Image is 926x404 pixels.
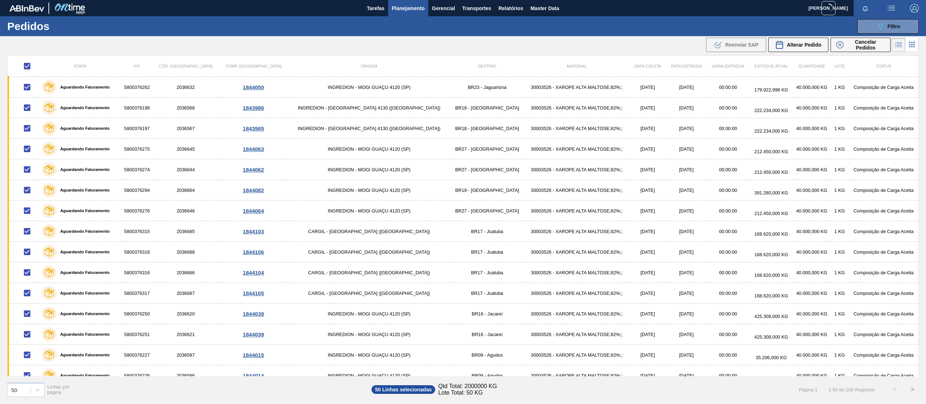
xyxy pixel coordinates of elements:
span: Comp. [GEOGRAPHIC_DATA] [225,64,281,68]
td: [DATE] [666,201,707,221]
td: 40.000,000 KG [793,283,831,304]
span: 168.620,000 KG [755,252,788,257]
label: Aguardando Faturamento [56,85,110,89]
td: 2036621 [153,324,219,345]
td: 2036686 [153,262,219,283]
span: Gerencial [432,4,455,13]
td: 2036644 [153,159,219,180]
td: Composição de Carga Aceita [849,118,918,139]
span: Data coleta [634,64,661,68]
td: 1 KG [831,324,849,345]
span: 35.206,000 KG [756,375,787,381]
td: [DATE] [629,159,666,180]
td: [DATE] [629,221,666,242]
img: userActions [887,4,896,13]
span: Relatórios [498,4,523,13]
td: BR17 - Juatuba [450,283,524,304]
td: Composição de Carga Aceita [849,98,918,118]
span: 168.620,000 KG [755,293,788,298]
td: [DATE] [666,345,707,365]
td: INGREDION - MOGI GUAÇU 4120 (SP) [288,159,450,180]
span: 212.450,000 KG [755,169,788,175]
td: 30003526 - XAROPE ALTA MALTOSE;82%;; [524,159,629,180]
div: 1844015 [220,352,287,358]
td: [DATE] [666,365,707,386]
td: [DATE] [629,242,666,262]
td: 2036596 [153,365,219,386]
span: 212.450,000 KG [755,149,788,154]
td: [DATE] [666,77,707,98]
td: 1 KG [831,77,849,98]
td: [DATE] [666,118,707,139]
td: 1 KG [831,201,849,221]
td: [DATE] [666,304,707,324]
td: 00:00:00 [707,283,749,304]
span: Estoque atual [755,64,788,68]
a: Aguardando Faturamento58003762512036621INGREDION - MOGI GUAÇU 4120 (SP)BR16 - Jacareí30003526 - X... [8,324,919,345]
td: 00:00:00 [707,324,749,345]
a: Aguardando Faturamento58003762752036645INGREDION - MOGI GUAÇU 4120 (SP)BR27 - [GEOGRAPHIC_DATA]30... [8,139,919,159]
td: [DATE] [666,283,707,304]
td: [DATE] [666,262,707,283]
td: 1 KG [831,180,849,201]
td: CARGIL - [GEOGRAPHIC_DATA] ([GEOGRAPHIC_DATA]) [288,242,450,262]
div: 1843986 [220,105,287,111]
button: Filtro [857,19,919,34]
td: Composição de Carga Aceita [849,242,918,262]
td: 2036688 [153,242,219,262]
td: 30003526 - XAROPE ALTA MALTOSE;82%;; [524,77,629,98]
td: 00:00:00 [707,365,749,386]
td: 5800376276 [121,201,152,221]
td: BR16 - Jacareí [450,324,524,345]
td: 30003526 - XAROPE ALTA MALTOSE;82%;; [524,365,629,386]
label: Aguardando Faturamento [56,373,110,378]
td: 5800376226 [121,365,152,386]
span: 391.280,000 KG [755,190,788,195]
span: Transportes [462,4,491,13]
button: Alterar Pedido [768,38,828,52]
td: BR09 - Agudos [450,345,524,365]
a: Aguardando Faturamento58003761972036567INGREDION - [GEOGRAPHIC_DATA] 4130 ([GEOGRAPHIC_DATA])BR18... [8,118,919,139]
span: 179.922,998 KG [755,87,788,93]
td: 40.000,000 KG [793,159,831,180]
td: 5800376318 [121,242,152,262]
span: Planejamento [392,4,425,13]
td: 5800376317 [121,283,152,304]
td: BR27 - [GEOGRAPHIC_DATA] [450,159,524,180]
span: Linhas por página [47,384,70,395]
div: 1844062 [220,167,287,173]
td: BR23 - Jaguariúna [450,77,524,98]
a: Aguardando Faturamento58003762262036596INGREDION - MOGI GUAÇU 4120 (SP)BR09 - Agudos30003526 - XA... [8,365,919,386]
td: 00:00:00 [707,304,749,324]
td: BR16 - Jacareí [450,304,524,324]
td: 40.000,000 KG [793,365,831,386]
td: 30003526 - XAROPE ALTA MALTOSE;82%;; [524,262,629,283]
td: Composição de Carga Aceita [849,201,918,221]
span: 212.450,000 KG [755,211,788,216]
td: 30003526 - XAROPE ALTA MALTOSE;82%;; [524,304,629,324]
span: Quantidade [799,64,825,68]
td: [DATE] [666,221,707,242]
td: INGREDION - MOGI GUAÇU 4120 (SP) [288,304,450,324]
div: Cancelar Pedidos em Massa [831,38,891,52]
td: 5800376250 [121,304,152,324]
td: 30003526 - XAROPE ALTA MALTOSE;82%;; [524,118,629,139]
td: [DATE] [629,201,666,221]
td: 5800376198 [121,98,152,118]
td: INGREDION - MOGI GUAÇU 4120 (SP) [288,365,450,386]
div: 1844050 [220,84,287,90]
td: 1 KG [831,345,849,365]
span: 168.620,000 KG [755,272,788,278]
td: 2036646 [153,201,219,221]
div: Reenviar SAP [706,38,766,52]
td: 1 KG [831,242,849,262]
a: Aguardando Faturamento58003762742036644INGREDION - MOGI GUAÇU 4120 (SP)BR27 - [GEOGRAPHIC_DATA]30... [8,159,919,180]
td: Composição de Carga Aceita [849,139,918,159]
label: Aguardando Faturamento [56,353,110,357]
h1: Pedidos [7,22,120,30]
div: 1844105 [220,290,287,296]
td: 00:00:00 [707,221,749,242]
td: BR17 - Juatuba [450,242,524,262]
a: Aguardando Faturamento58003762942036664INGREDION - MOGI GUAÇU 4120 (SP)BR19 - [GEOGRAPHIC_DATA]30... [8,180,919,201]
span: Etapa [74,64,86,68]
